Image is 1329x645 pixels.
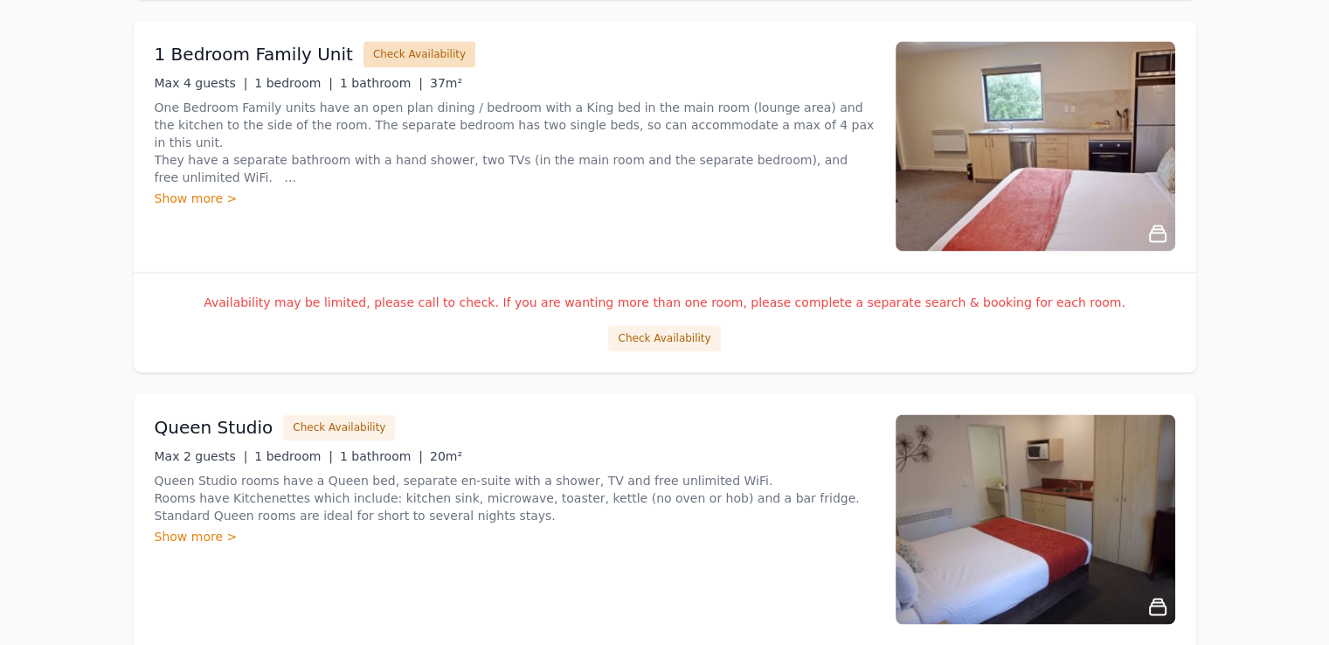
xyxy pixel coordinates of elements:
[155,99,875,186] p: One Bedroom Family units have an open plan dining / bedroom with a King bed in the main room (lou...
[430,449,462,463] span: 20m²
[363,41,475,67] button: Check Availability
[155,42,353,66] h3: 1 Bedroom Family Unit
[608,325,720,351] button: Check Availability
[155,294,1175,311] p: Availability may be limited, please call to check. If you are wanting more than one room, please ...
[155,415,273,440] h3: Queen Studio
[155,472,875,524] p: Queen Studio rooms have a Queen bed, separate en-suite with a shower, TV and free unlimited WiFi....
[340,449,423,463] span: 1 bathroom |
[155,190,875,207] div: Show more >
[155,528,875,545] div: Show more >
[283,414,395,440] button: Check Availability
[155,76,248,90] span: Max 4 guests |
[155,449,248,463] span: Max 2 guests |
[254,449,333,463] span: 1 bedroom |
[254,76,333,90] span: 1 bedroom |
[340,76,423,90] span: 1 bathroom |
[430,76,462,90] span: 37m²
